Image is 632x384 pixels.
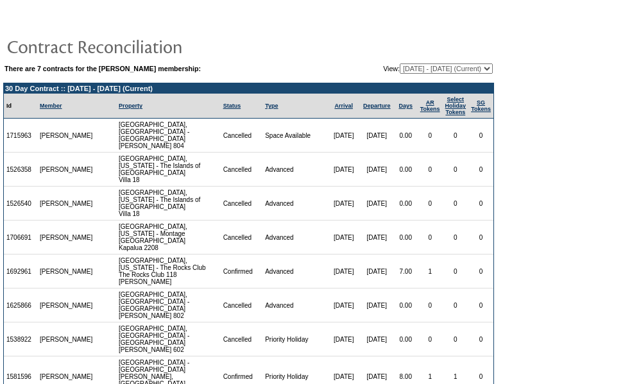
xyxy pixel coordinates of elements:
[334,103,353,109] a: Arrival
[116,255,221,288] td: [GEOGRAPHIC_DATA], [US_STATE] - The Rocks Club The Rocks Club 118 [PERSON_NAME]
[221,255,263,288] td: Confirmed
[418,221,443,255] td: 0
[443,221,469,255] td: 0
[360,153,394,187] td: [DATE]
[327,255,359,288] td: [DATE]
[418,255,443,288] td: 1
[471,99,491,112] a: SGTokens
[37,119,96,153] td: [PERSON_NAME]
[443,187,469,221] td: 0
[37,255,96,288] td: [PERSON_NAME]
[443,119,469,153] td: 0
[4,119,37,153] td: 1715963
[37,153,96,187] td: [PERSON_NAME]
[418,187,443,221] td: 0
[394,153,418,187] td: 0.00
[119,103,142,109] a: Property
[420,99,440,112] a: ARTokens
[327,119,359,153] td: [DATE]
[265,103,278,109] a: Type
[37,221,96,255] td: [PERSON_NAME]
[6,33,263,59] img: pgTtlContractReconciliation.gif
[4,322,37,356] td: 1538922
[468,187,493,221] td: 0
[4,65,201,72] b: There are 7 contracts for the [PERSON_NAME] membership:
[443,288,469,322] td: 0
[40,103,62,109] a: Member
[360,322,394,356] td: [DATE]
[418,119,443,153] td: 0
[262,288,327,322] td: Advanced
[221,119,263,153] td: Cancelled
[443,322,469,356] td: 0
[4,94,37,119] td: Id
[394,119,418,153] td: 0.00
[221,187,263,221] td: Cancelled
[223,103,241,109] a: Status
[398,103,413,109] a: Days
[116,153,221,187] td: [GEOGRAPHIC_DATA], [US_STATE] - The Islands of [GEOGRAPHIC_DATA] Villa 18
[116,322,221,356] td: [GEOGRAPHIC_DATA], [GEOGRAPHIC_DATA] - [GEOGRAPHIC_DATA] [PERSON_NAME] 602
[221,221,263,255] td: Cancelled
[116,288,221,322] td: [GEOGRAPHIC_DATA], [GEOGRAPHIC_DATA] - [GEOGRAPHIC_DATA] [PERSON_NAME] 802
[37,288,96,322] td: [PERSON_NAME]
[4,255,37,288] td: 1692961
[360,288,394,322] td: [DATE]
[221,322,263,356] td: Cancelled
[468,119,493,153] td: 0
[443,153,469,187] td: 0
[468,221,493,255] td: 0
[221,153,263,187] td: Cancelled
[4,288,37,322] td: 1625866
[262,221,327,255] td: Advanced
[37,187,96,221] td: [PERSON_NAME]
[394,288,418,322] td: 0.00
[4,187,37,221] td: 1526540
[262,322,327,356] td: Priority Holiday
[394,221,418,255] td: 0.00
[4,83,493,94] td: 30 Day Contract :: [DATE] - [DATE] (Current)
[468,288,493,322] td: 0
[262,119,327,153] td: Space Available
[443,255,469,288] td: 0
[116,221,221,255] td: [GEOGRAPHIC_DATA], [US_STATE] - Montage [GEOGRAPHIC_DATA] Kapalua 2208
[394,255,418,288] td: 7.00
[418,288,443,322] td: 0
[418,322,443,356] td: 0
[4,221,37,255] td: 1706691
[327,288,359,322] td: [DATE]
[360,119,394,153] td: [DATE]
[327,187,359,221] td: [DATE]
[116,187,221,221] td: [GEOGRAPHIC_DATA], [US_STATE] - The Islands of [GEOGRAPHIC_DATA] Villa 18
[360,187,394,221] td: [DATE]
[360,255,394,288] td: [DATE]
[468,322,493,356] td: 0
[37,322,96,356] td: [PERSON_NAME]
[262,153,327,187] td: Advanced
[394,187,418,221] td: 0.00
[221,288,263,322] td: Cancelled
[418,153,443,187] td: 0
[318,63,493,74] td: View:
[468,255,493,288] td: 0
[4,153,37,187] td: 1526358
[327,221,359,255] td: [DATE]
[363,103,391,109] a: Departure
[394,322,418,356] td: 0.00
[262,255,327,288] td: Advanced
[327,153,359,187] td: [DATE]
[116,119,221,153] td: [GEOGRAPHIC_DATA], [GEOGRAPHIC_DATA] - [GEOGRAPHIC_DATA] [PERSON_NAME] 804
[360,221,394,255] td: [DATE]
[327,322,359,356] td: [DATE]
[445,96,466,115] a: Select HolidayTokens
[468,153,493,187] td: 0
[262,187,327,221] td: Advanced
